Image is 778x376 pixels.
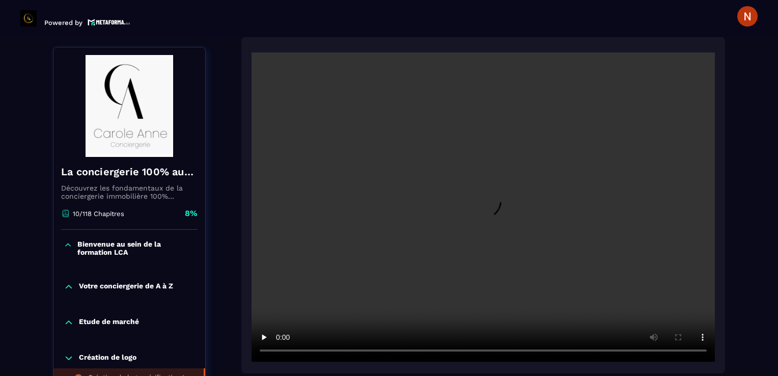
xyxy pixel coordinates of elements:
p: 10/118 Chapitres [73,210,124,218]
p: Powered by [44,19,82,26]
p: Etude de marché [79,317,139,328]
p: Votre conciergerie de A à Z [79,282,173,292]
p: 8% [185,208,198,219]
p: Création de logo [79,353,136,363]
p: Découvrez les fondamentaux de la conciergerie immobilière 100% automatisée. Cette formation est c... [61,184,198,200]
img: logo-branding [20,10,37,26]
h4: La conciergerie 100% automatisée [61,165,198,179]
img: banner [61,55,198,157]
img: logo [88,18,130,26]
p: Bienvenue au sein de la formation LCA [77,240,195,256]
